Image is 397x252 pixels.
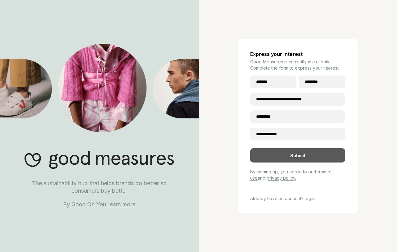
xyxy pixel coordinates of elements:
img: Good Measures [153,59,199,118]
h4: Express your interest [250,51,345,57]
a: privacy policy. [267,175,296,181]
iframe: Website support platform help button [370,225,391,246]
a: Learn more [106,201,135,208]
p: The sustainability hub that helps brands do better so consumers buy better [18,180,181,195]
p: Good Measures is currently invite-only. Complete the form to express your interest. [250,59,345,71]
img: Good Measures [58,44,147,132]
p: By signing up, you agree to our and [250,169,345,181]
img: Good Measures [25,151,174,169]
p: Already have an account? [250,195,345,202]
div: Submit [250,148,345,163]
a: Login. [304,196,316,201]
p: By Good On You [18,201,181,208]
